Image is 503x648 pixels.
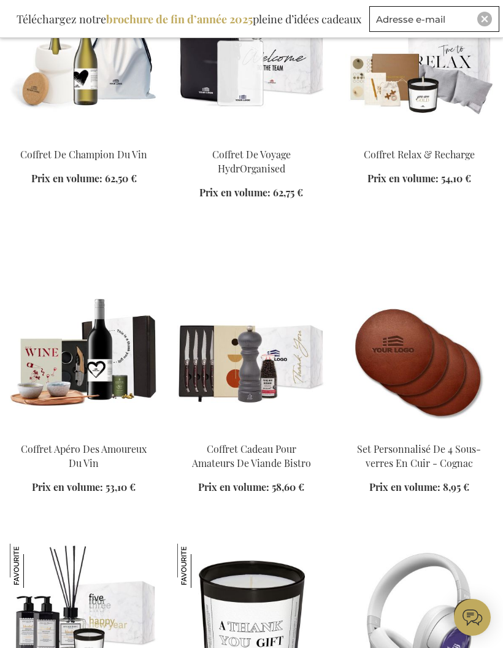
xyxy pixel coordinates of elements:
form: marketing offers and promotions [369,6,503,36]
img: Set Personnalisé De 4 Sous-verres En Cuir - Cognac [345,288,493,436]
img: Wine Lovers Apéro Gift Set [10,288,158,436]
img: Coffret Cadeau Pour Amateurs De Viande Bistro [177,288,325,436]
a: Coffret Cadeau Pour Amateurs De Viande Bistro [177,427,325,439]
div: Close [477,12,492,26]
a: Coffret Apéro Des Amoureux Du Vin [21,442,147,469]
a: HydrOrganised Travel Essentials Set [177,133,325,144]
iframe: belco-activator-frame [454,599,491,636]
a: Coffret De Voyage HydrOrganised [212,148,291,175]
span: Prix en volume: [32,480,103,493]
img: Bougie Parfumée Personnalisée - Noir Mat [177,544,221,588]
a: Prix en volume: 53,10 € [32,480,136,495]
a: Set Personnalisé De 4 Sous-verres En Cuir - Cognac [345,427,493,439]
a: Coffret Cadeau Pour Amateurs De Viande Bistro [192,442,311,469]
a: Wine Lovers Apéro Gift Set [10,427,158,439]
a: Prix en volume: 62,75 € [199,186,303,200]
span: Prix en volume: [198,480,269,493]
span: Prix en volume: [369,480,440,493]
img: Atelier Rebul Coffret XL De Parfum D'Intérieur [10,544,54,588]
a: Prix en volume: 8,95 € [369,480,469,495]
a: Prix en volume: 62,50 € [31,172,137,186]
a: Relax & Recharge Gift Set [345,133,493,144]
span: 54,10 € [441,172,471,185]
span: 62,50 € [105,172,137,185]
span: 62,75 € [273,186,303,199]
b: brochure de fin d’année 2025 [106,12,253,26]
img: Close [481,15,488,23]
a: Wine Champion Gift Set [10,133,158,144]
span: 8,95 € [443,480,469,493]
span: 53,10 € [106,480,136,493]
span: Prix en volume: [367,172,439,185]
a: Coffret De Champion Du Vin [20,148,147,161]
div: Téléchargez notre pleine d’idées cadeaux [11,6,367,32]
a: Coffret Relax & Recharge [364,148,475,161]
span: 58,60 € [272,480,304,493]
a: Set Personnalisé De 4 Sous-verres En Cuir - Cognac [357,442,481,469]
span: Prix en volume: [31,172,102,185]
a: Prix en volume: 54,10 € [367,172,471,186]
span: Prix en volume: [199,186,271,199]
a: Prix en volume: 58,60 € [198,480,304,495]
input: Adresse e-mail [369,6,499,32]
